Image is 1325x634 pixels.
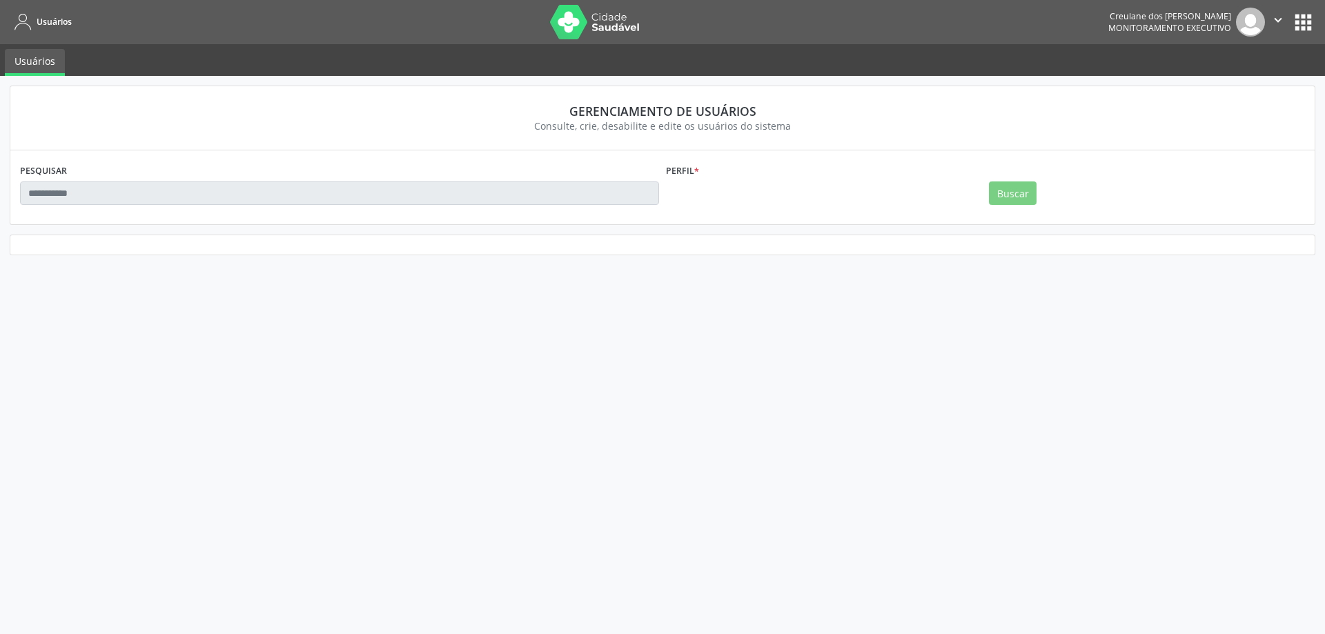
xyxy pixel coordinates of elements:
[1291,10,1315,34] button: apps
[30,103,1295,119] div: Gerenciamento de usuários
[989,181,1037,205] button: Buscar
[1265,8,1291,37] button: 
[1108,22,1231,34] span: Monitoramento Executivo
[1270,12,1286,28] i: 
[30,119,1295,133] div: Consulte, crie, desabilite e edite os usuários do sistema
[5,49,65,76] a: Usuários
[666,160,699,181] label: Perfil
[1108,10,1231,22] div: Creulane dos [PERSON_NAME]
[1236,8,1265,37] img: img
[20,160,67,181] label: PESQUISAR
[37,16,72,28] span: Usuários
[10,10,72,33] a: Usuários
